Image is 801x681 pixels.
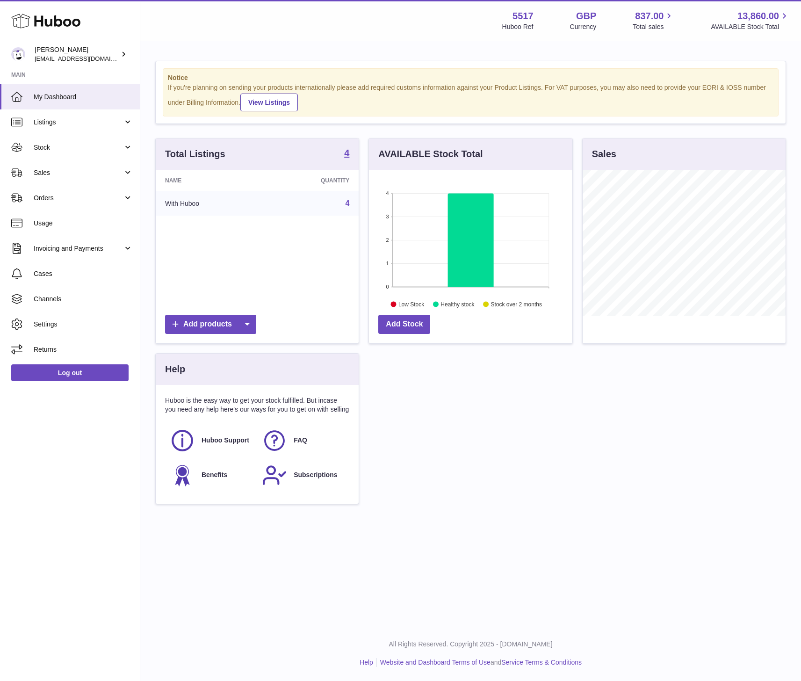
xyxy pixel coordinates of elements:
[378,315,430,334] a: Add Stock
[202,471,227,479] span: Benefits
[165,396,349,414] p: Huboo is the easy way to get your stock fulfilled. But incase you need any help here's our ways f...
[378,148,483,160] h3: AVAILABLE Stock Total
[386,284,389,290] text: 0
[11,364,129,381] a: Log out
[377,658,582,667] li: and
[592,148,616,160] h3: Sales
[398,301,425,307] text: Low Stock
[491,301,542,307] text: Stock over 2 months
[34,320,133,329] span: Settings
[633,10,674,31] a: 837.00 Total sales
[711,10,790,31] a: 13,860.00 AVAILABLE Stock Total
[294,471,337,479] span: Subscriptions
[380,659,491,666] a: Website and Dashboard Terms of Use
[165,315,256,334] a: Add products
[570,22,597,31] div: Currency
[240,94,298,111] a: View Listings
[635,10,664,22] span: 837.00
[156,170,263,191] th: Name
[148,640,794,649] p: All Rights Reserved. Copyright 2025 - [DOMAIN_NAME]
[34,93,133,101] span: My Dashboard
[35,45,119,63] div: [PERSON_NAME]
[263,170,359,191] th: Quantity
[344,148,349,159] a: 4
[711,22,790,31] span: AVAILABLE Stock Total
[576,10,596,22] strong: GBP
[34,118,123,127] span: Listings
[34,143,123,152] span: Stock
[386,237,389,243] text: 2
[170,463,253,488] a: Benefits
[35,55,137,62] span: [EMAIL_ADDRESS][DOMAIN_NAME]
[344,148,349,158] strong: 4
[34,295,133,304] span: Channels
[501,659,582,666] a: Service Terms & Conditions
[737,10,779,22] span: 13,860.00
[170,428,253,453] a: Huboo Support
[202,436,249,445] span: Huboo Support
[168,83,773,111] div: If you're planning on sending your products internationally please add required customs informati...
[156,191,263,216] td: With Huboo
[168,73,773,82] strong: Notice
[512,10,534,22] strong: 5517
[34,219,133,228] span: Usage
[34,244,123,253] span: Invoicing and Payments
[386,190,389,196] text: 4
[441,301,475,307] text: Healthy stock
[345,199,349,207] a: 4
[165,148,225,160] h3: Total Listings
[502,22,534,31] div: Huboo Ref
[633,22,674,31] span: Total sales
[165,363,185,376] h3: Help
[34,168,123,177] span: Sales
[262,428,345,453] a: FAQ
[262,463,345,488] a: Subscriptions
[11,47,25,61] img: alessiavanzwolle@hotmail.com
[34,194,123,203] span: Orders
[360,659,373,666] a: Help
[34,345,133,354] span: Returns
[294,436,307,445] span: FAQ
[386,261,389,266] text: 1
[34,269,133,278] span: Cases
[386,214,389,219] text: 3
